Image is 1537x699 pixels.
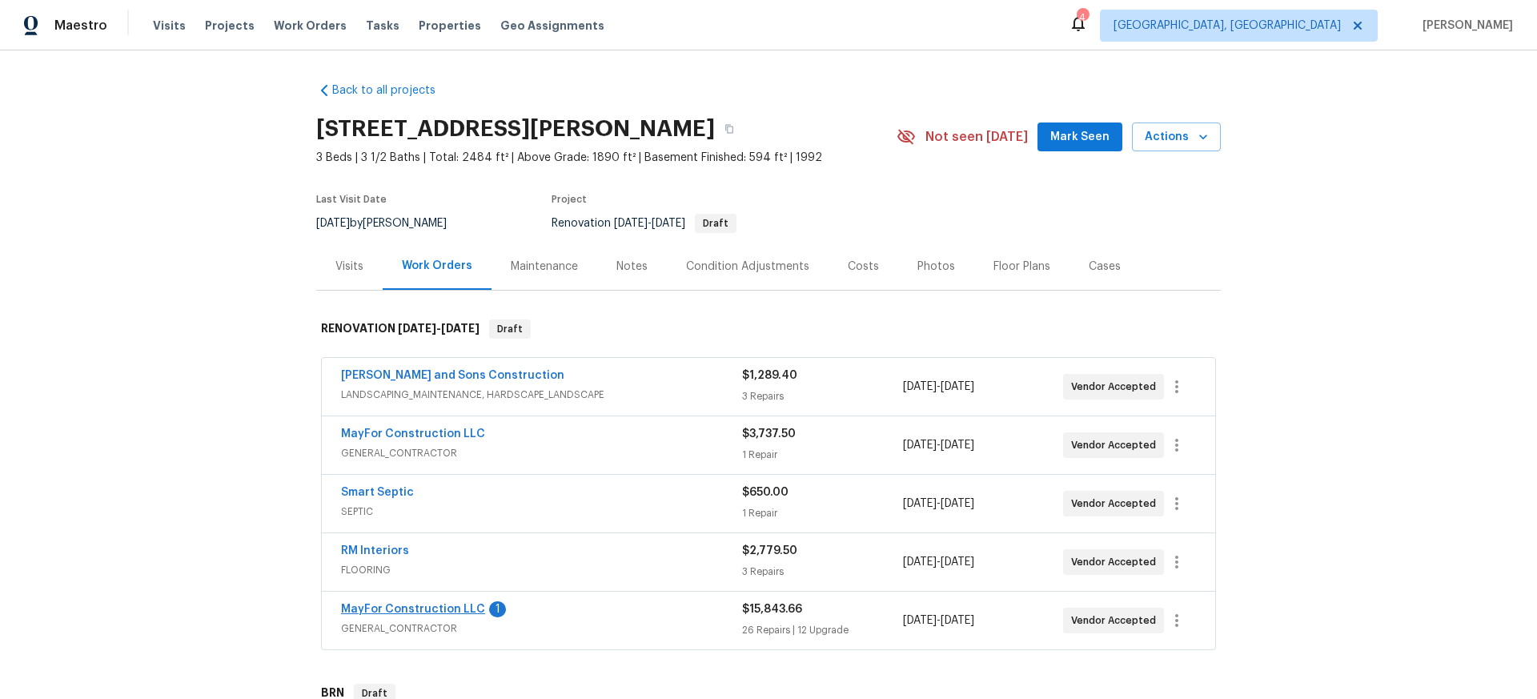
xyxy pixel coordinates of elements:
span: $2,779.50 [742,545,797,556]
span: [DATE] [903,498,937,509]
div: Visits [335,259,363,275]
div: Costs [848,259,879,275]
span: Maestro [54,18,107,34]
span: - [903,379,974,395]
span: [DATE] [903,440,937,451]
div: Photos [917,259,955,275]
span: Mark Seen [1050,127,1110,147]
span: Visits [153,18,186,34]
span: Vendor Accepted [1071,437,1162,453]
span: $3,737.50 [742,428,796,440]
span: [GEOGRAPHIC_DATA], [GEOGRAPHIC_DATA] [1114,18,1341,34]
span: [DATE] [941,498,974,509]
span: Projects [205,18,255,34]
span: - [903,613,974,629]
span: Vendor Accepted [1071,496,1162,512]
span: Vendor Accepted [1071,554,1162,570]
button: Copy Address [715,114,744,143]
span: Vendor Accepted [1071,613,1162,629]
span: Last Visit Date [316,195,387,204]
button: Mark Seen [1037,123,1122,152]
span: - [398,323,480,334]
span: Renovation [552,218,736,229]
span: 3 Beds | 3 1/2 Baths | Total: 2484 ft² | Above Grade: 1890 ft² | Basement Finished: 594 ft² | 1992 [316,150,897,166]
span: Properties [419,18,481,34]
button: Actions [1132,123,1221,152]
div: Notes [616,259,648,275]
span: [DATE] [941,381,974,392]
a: Smart Septic [341,487,414,498]
div: RENOVATION [DATE]-[DATE]Draft [316,303,1221,355]
span: Draft [696,219,735,228]
span: Work Orders [274,18,347,34]
div: by [PERSON_NAME] [316,214,466,233]
div: Condition Adjustments [686,259,809,275]
span: [DATE] [941,440,974,451]
div: 3 Repairs [742,564,902,580]
span: - [614,218,685,229]
span: [DATE] [316,218,350,229]
span: [DATE] [903,615,937,626]
span: [DATE] [441,323,480,334]
h2: [STREET_ADDRESS][PERSON_NAME] [316,121,715,137]
div: Floor Plans [993,259,1050,275]
span: Vendor Accepted [1071,379,1162,395]
span: Tasks [366,20,399,31]
div: Cases [1089,259,1121,275]
span: Not seen [DATE] [925,129,1028,145]
div: Maintenance [511,259,578,275]
span: [DATE] [652,218,685,229]
span: GENERAL_CONTRACTOR [341,621,742,637]
span: [PERSON_NAME] [1416,18,1513,34]
span: - [903,554,974,570]
span: Actions [1145,127,1208,147]
span: [DATE] [903,556,937,568]
span: [DATE] [614,218,648,229]
span: Geo Assignments [500,18,604,34]
div: 3 Repairs [742,388,902,404]
div: 1 Repair [742,447,902,463]
span: GENERAL_CONTRACTOR [341,445,742,461]
span: [DATE] [941,556,974,568]
span: $15,843.66 [742,604,802,615]
span: [DATE] [398,323,436,334]
a: MayFor Construction LLC [341,428,485,440]
a: MayFor Construction LLC [341,604,485,615]
span: LANDSCAPING_MAINTENANCE, HARDSCAPE_LANDSCAPE [341,387,742,403]
div: 26 Repairs | 12 Upgrade [742,622,902,638]
span: - [903,496,974,512]
span: $1,289.40 [742,370,797,381]
span: $650.00 [742,487,789,498]
a: Back to all projects [316,82,470,98]
span: [DATE] [903,381,937,392]
span: [DATE] [941,615,974,626]
span: - [903,437,974,453]
div: 1 Repair [742,505,902,521]
div: Work Orders [402,258,472,274]
a: RM Interiors [341,545,409,556]
div: 1 [489,601,506,617]
span: SEPTIC [341,504,742,520]
a: [PERSON_NAME] and Sons Construction [341,370,564,381]
span: FLOORING [341,562,742,578]
h6: RENOVATION [321,319,480,339]
div: 4 [1077,10,1088,26]
span: Project [552,195,587,204]
span: Draft [491,321,529,337]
